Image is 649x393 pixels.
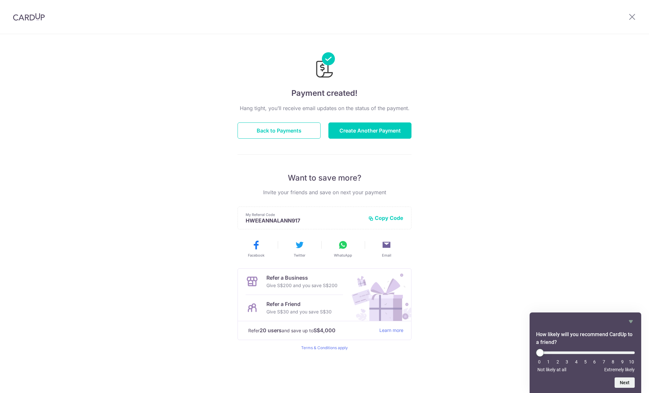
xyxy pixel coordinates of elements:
p: Hang tight, you’ll receive email updates on the status of the payment. [238,104,411,112]
li: 5 [582,359,589,364]
img: CardUp [13,13,45,21]
h2: How likely will you recommend CardUp to a friend? Select an option from 0 to 10, with 0 being Not... [536,331,635,346]
button: Back to Payments [238,122,321,139]
li: 8 [610,359,616,364]
span: Extremely likely [604,367,635,372]
button: Twitter [280,240,319,258]
strong: 20 users [260,326,282,334]
button: Facebook [237,240,275,258]
img: Refer [346,269,411,321]
span: Not likely at all [537,367,566,372]
p: Refer a Friend [266,300,332,308]
a: Terms & Conditions apply [301,345,348,350]
span: Facebook [248,253,264,258]
button: WhatsApp [324,240,362,258]
span: Twitter [294,253,305,258]
h4: Payment created! [238,87,411,99]
p: Invite your friends and save on next your payment [238,188,411,196]
li: 10 [628,359,635,364]
li: 6 [591,359,598,364]
p: Give S$200 and you save S$200 [266,282,337,289]
a: Learn more [379,326,403,335]
p: Give S$30 and you save S$30 [266,308,332,316]
p: Refer a Business [266,274,337,282]
p: Want to save more? [238,173,411,183]
li: 2 [555,359,561,364]
button: Hide survey [627,318,635,325]
div: How likely will you recommend CardUp to a friend? Select an option from 0 to 10, with 0 being Not... [536,318,635,388]
p: My Referral Code [246,212,363,217]
li: 3 [564,359,570,364]
img: Payments [314,52,335,80]
span: WhatsApp [334,253,352,258]
button: Copy Code [368,215,403,221]
li: 0 [536,359,543,364]
button: Create Another Payment [328,122,411,139]
li: 9 [619,359,626,364]
strong: S$4,000 [313,326,336,334]
li: 4 [573,359,580,364]
p: HWEEANNALANN917 [246,217,363,224]
button: Email [367,240,406,258]
div: How likely will you recommend CardUp to a friend? Select an option from 0 to 10, with 0 being Not... [536,349,635,372]
span: Email [382,253,391,258]
button: Next question [615,377,635,388]
li: 7 [601,359,607,364]
p: Refer and save up to [248,326,374,335]
li: 1 [545,359,552,364]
